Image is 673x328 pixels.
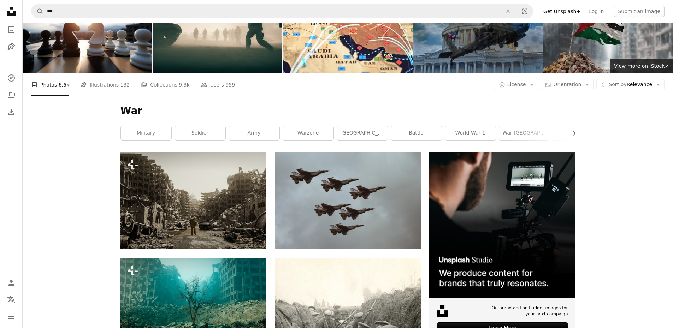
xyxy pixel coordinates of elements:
[499,126,550,140] a: war [GEOGRAPHIC_DATA]
[4,310,18,324] button: Menu
[337,126,388,140] a: [GEOGRAPHIC_DATA]
[81,73,130,96] a: Illustrations 132
[275,197,421,204] a: six fighter jets
[585,6,608,17] a: Log in
[596,79,665,90] button: Sort byRelevance
[391,126,442,140] a: battle
[614,6,665,17] button: Submit an image
[4,105,18,119] a: Download History
[120,105,575,117] h1: War
[553,126,604,140] a: peace
[201,73,235,96] a: Users 959
[120,81,130,89] span: 132
[500,5,516,18] button: Clear
[507,82,526,87] span: License
[437,305,448,317] img: file-1631678316303-ed18b8b5cb9cimage
[516,5,533,18] button: Visual search
[225,81,235,89] span: 959
[31,5,43,18] button: Search Unsplash
[539,6,585,17] a: Get Unsplash+
[553,82,581,87] span: Orientation
[4,4,18,20] a: Home — Unsplash
[541,79,594,90] button: Orientation
[614,63,669,69] span: View more on iStock ↗
[4,40,18,54] a: Illustrations
[283,126,333,140] a: warzone
[121,126,171,140] a: military
[120,152,266,249] img: a man standing in the middle of a destroyed city
[488,305,568,317] span: On-brand and on budget images for your next campaign
[141,73,189,96] a: Collections 9.3k
[429,152,575,298] img: file-1715652217532-464736461acbimage
[179,81,189,89] span: 9.3k
[568,126,575,140] button: scroll list to the right
[4,293,18,307] button: Language
[120,303,266,309] a: a lone tree stands in the midst of a destroyed city
[609,81,652,88] span: Relevance
[31,4,533,18] form: Find visuals sitewide
[4,71,18,85] a: Explore
[4,88,18,102] a: Collections
[610,59,673,73] a: View more on iStock↗
[120,197,266,204] a: a man standing in the middle of a destroyed city
[275,152,421,249] img: six fighter jets
[175,126,225,140] a: soldier
[4,23,18,37] a: Photos
[4,276,18,290] a: Log in / Sign up
[445,126,496,140] a: world war 1
[609,82,626,87] span: Sort by
[495,79,538,90] button: License
[229,126,279,140] a: army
